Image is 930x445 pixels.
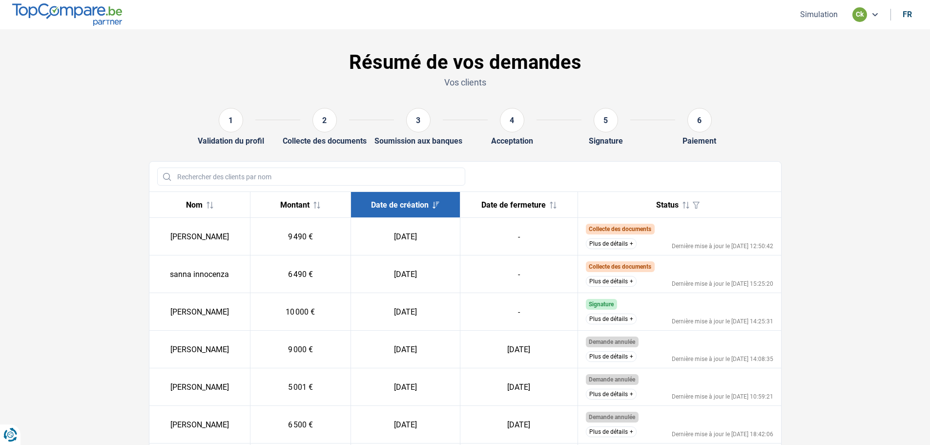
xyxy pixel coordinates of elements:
[586,276,637,287] button: Plus de détails
[797,9,841,20] button: Simulation
[589,414,635,421] span: Demande annulée
[903,10,912,19] div: fr
[157,168,465,186] input: Rechercher des clients par nom
[250,368,351,406] td: 5 001 €
[589,263,651,270] span: Collecte des documents
[351,255,460,293] td: [DATE]
[351,218,460,255] td: [DATE]
[351,331,460,368] td: [DATE]
[460,218,578,255] td: -
[149,218,250,255] td: [PERSON_NAME]
[672,394,773,400] div: Dernière mise à jour le [DATE] 10:59:21
[283,136,367,146] div: Collecte des documents
[198,136,264,146] div: Validation du profil
[672,318,773,324] div: Dernière mise à jour le [DATE] 14:25:31
[351,406,460,444] td: [DATE]
[149,293,250,331] td: [PERSON_NAME]
[460,368,578,406] td: [DATE]
[351,368,460,406] td: [DATE]
[589,136,623,146] div: Signature
[672,431,773,437] div: Dernière mise à jour le [DATE] 18:42:06
[149,368,250,406] td: [PERSON_NAME]
[351,293,460,331] td: [DATE]
[589,226,651,233] span: Collecte des documents
[586,426,637,437] button: Plus de détails
[186,200,203,210] span: Nom
[374,136,462,146] div: Soumission aux banques
[586,238,637,249] button: Plus de détails
[589,339,635,345] span: Demande annulée
[460,293,578,331] td: -
[371,200,429,210] span: Date de création
[594,108,618,132] div: 5
[586,351,637,362] button: Plus de détails
[280,200,310,210] span: Montant
[312,108,337,132] div: 2
[149,406,250,444] td: [PERSON_NAME]
[149,255,250,293] td: sanna innocenza
[250,331,351,368] td: 9 000 €
[250,293,351,331] td: 10 000 €
[406,108,431,132] div: 3
[460,406,578,444] td: [DATE]
[682,136,716,146] div: Paiement
[12,3,122,25] img: TopCompare.be
[250,218,351,255] td: 9 490 €
[250,406,351,444] td: 6 500 €
[586,314,637,324] button: Plus de détails
[589,301,614,308] span: Signature
[656,200,679,210] span: Status
[250,255,351,293] td: 6 490 €
[219,108,243,132] div: 1
[460,331,578,368] td: [DATE]
[481,200,546,210] span: Date de fermeture
[586,389,637,400] button: Plus de détails
[672,356,773,362] div: Dernière mise à jour le [DATE] 14:08:35
[460,255,578,293] td: -
[149,51,782,74] h1: Résumé de vos demandes
[149,331,250,368] td: [PERSON_NAME]
[491,136,533,146] div: Acceptation
[852,7,867,22] div: ck
[149,76,782,88] p: Vos clients
[500,108,524,132] div: 4
[672,243,773,249] div: Dernière mise à jour le [DATE] 12:50:42
[687,108,712,132] div: 6
[589,376,635,383] span: Demande annulée
[672,281,773,287] div: Dernière mise à jour le [DATE] 15:25:20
